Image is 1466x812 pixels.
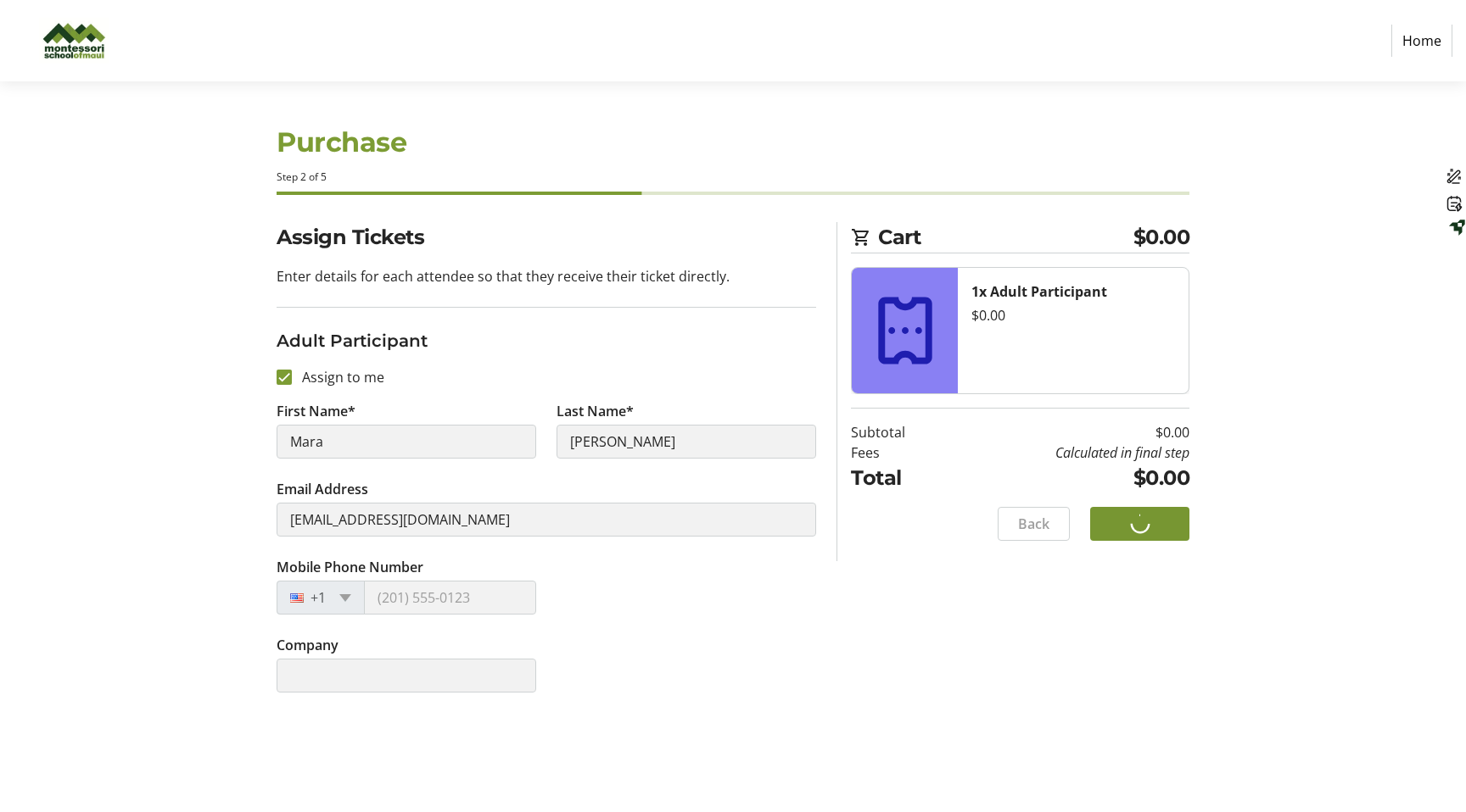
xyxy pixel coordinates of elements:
label: Assign to me [292,367,384,387]
input: (201) 555-0123 [364,581,536,615]
td: Subtotal [851,422,948,442]
label: Company [277,635,339,655]
h3: Adult Participant [277,328,816,353]
h2: Assign Tickets [277,222,816,253]
div: $0.00 [971,305,1175,325]
td: Total [851,463,948,493]
td: Calculated in final step [948,442,1189,463]
label: Email Address [277,479,368,499]
span: $0.00 [1133,222,1190,253]
strong: 1x Adult Participant [971,282,1107,301]
td: Fees [851,442,948,463]
img: Montessori of Maui Inc.'s Logo [14,7,134,75]
span: Cart [878,222,1133,253]
h1: Purchase [277,122,1189,163]
label: Last Name* [557,401,634,421]
label: Mobile Phone Number [277,557,423,577]
td: $0.00 [948,463,1189,493]
a: Home [1391,25,1452,57]
p: Enter details for each attendee so that they receive their ticket directly. [277,266,816,286]
label: First Name* [277,401,355,421]
td: $0.00 [948,422,1189,442]
div: Step 2 of 5 [277,170,1189,185]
